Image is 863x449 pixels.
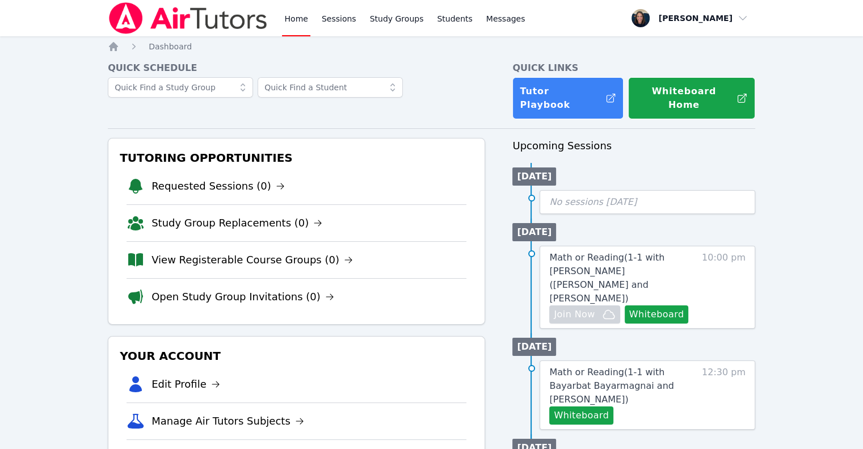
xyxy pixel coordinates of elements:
a: Study Group Replacements (0) [151,215,322,231]
li: [DATE] [512,223,556,241]
a: Edit Profile [151,376,220,392]
a: Math or Reading(1-1 with [PERSON_NAME] ([PERSON_NAME] and [PERSON_NAME]) [549,251,696,305]
img: Air Tutors [108,2,268,34]
li: [DATE] [512,338,556,356]
h3: Upcoming Sessions [512,138,755,154]
li: [DATE] [512,167,556,186]
input: Quick Find a Student [258,77,403,98]
a: Requested Sessions (0) [151,178,285,194]
button: Join Now [549,305,620,324]
span: Dashboard [149,42,192,51]
span: 12:30 pm [702,366,746,425]
h3: Tutoring Opportunities [117,148,475,168]
a: Open Study Group Invitations (0) [151,289,334,305]
span: Math or Reading ( 1-1 with [PERSON_NAME] ([PERSON_NAME] and [PERSON_NAME] ) [549,252,664,304]
button: Whiteboard [625,305,689,324]
span: Join Now [554,308,595,321]
span: Messages [486,13,525,24]
a: Manage Air Tutors Subjects [151,413,304,429]
span: No sessions [DATE] [549,196,637,207]
input: Quick Find a Study Group [108,77,253,98]
a: Tutor Playbook [512,77,624,119]
button: Whiteboard Home [628,77,755,119]
a: Math or Reading(1-1 with Bayarbat Bayarmagnai and [PERSON_NAME]) [549,366,696,406]
h4: Quick Schedule [108,61,485,75]
span: Math or Reading ( 1-1 with Bayarbat Bayarmagnai and [PERSON_NAME] ) [549,367,673,405]
a: View Registerable Course Groups (0) [151,252,353,268]
button: Whiteboard [549,406,613,425]
h4: Quick Links [512,61,755,75]
a: Dashboard [149,41,192,52]
nav: Breadcrumb [108,41,755,52]
h3: Your Account [117,346,475,366]
span: 10:00 pm [702,251,746,324]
